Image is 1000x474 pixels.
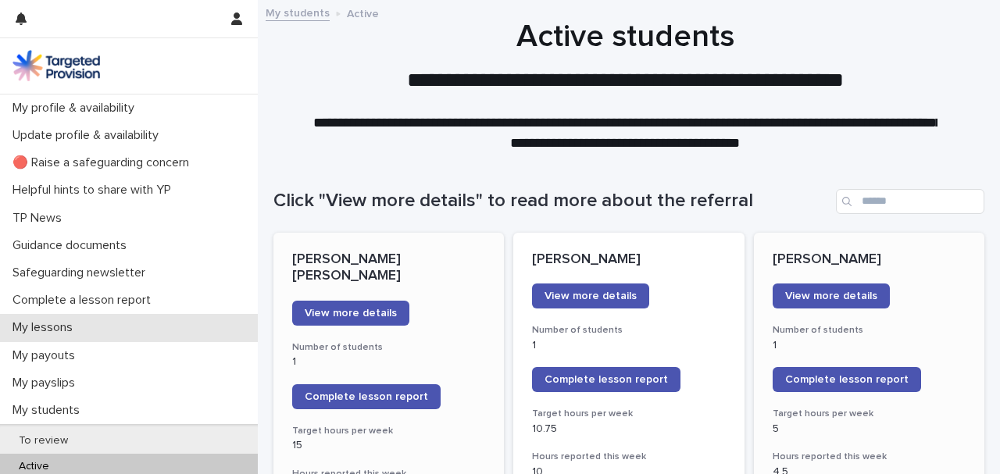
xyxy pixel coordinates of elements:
p: Safeguarding newsletter [6,266,158,280]
p: My payouts [6,348,87,363]
p: Active [347,4,379,21]
p: [PERSON_NAME] [532,251,725,269]
p: My students [6,403,92,418]
p: My profile & availability [6,101,147,116]
p: 🔴 Raise a safeguarding concern [6,155,202,170]
h3: Target hours per week [292,425,485,437]
span: View more details [305,308,397,319]
p: 10.75 [532,422,725,436]
h3: Target hours per week [532,408,725,420]
h3: Number of students [773,324,966,337]
img: M5nRWzHhSzIhMunXDL62 [12,50,100,81]
input: Search [836,189,984,214]
a: Complete lesson report [773,367,921,392]
p: 5 [773,422,966,436]
span: View more details [785,290,877,301]
p: 1 [532,339,725,352]
p: Active [6,460,62,473]
span: Complete lesson report [785,374,909,385]
h3: Hours reported this week [773,451,966,463]
a: Complete lesson report [532,367,680,392]
p: 15 [292,439,485,452]
a: View more details [292,301,409,326]
h3: Hours reported this week [532,451,725,463]
p: [PERSON_NAME] [PERSON_NAME] [292,251,485,285]
p: TP News [6,211,74,226]
h3: Number of students [532,324,725,337]
p: 1 [773,339,966,352]
a: View more details [532,283,649,308]
p: Update profile & availability [6,128,171,143]
p: [PERSON_NAME] [773,251,966,269]
p: Helpful hints to share with YP [6,183,184,198]
h3: Number of students [292,341,485,354]
p: Guidance documents [6,238,139,253]
a: View more details [773,283,890,308]
span: View more details [545,290,637,301]
span: Complete lesson report [305,391,428,402]
h1: Active students [273,18,977,55]
a: My students [266,3,330,21]
p: To review [6,434,80,447]
span: Complete lesson report [545,374,668,385]
p: Complete a lesson report [6,293,163,308]
h1: Click "View more details" to read more about the referral [273,190,830,212]
p: My payslips [6,376,87,390]
p: 1 [292,355,485,369]
a: Complete lesson report [292,384,441,409]
h3: Target hours per week [773,408,966,420]
p: My lessons [6,320,85,335]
